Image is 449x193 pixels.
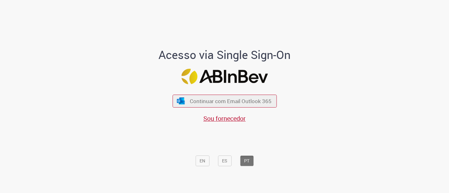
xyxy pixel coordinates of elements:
[190,97,272,105] span: Continuar com Email Outlook 365
[172,95,277,108] button: ícone Azure/Microsoft 360 Continuar com Email Outlook 365
[218,155,231,166] button: ES
[240,155,254,166] button: PT
[195,155,209,166] button: EN
[177,97,185,104] img: ícone Azure/Microsoft 360
[137,49,312,61] h1: Acesso via Single Sign-On
[203,114,246,123] a: Sou fornecedor
[181,69,268,84] img: Logo ABInBev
